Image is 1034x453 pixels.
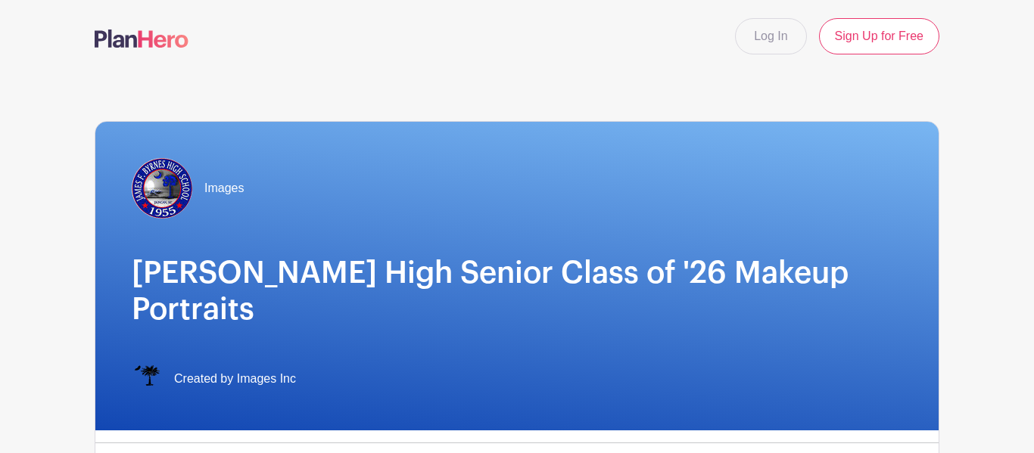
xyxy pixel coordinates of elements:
[95,29,188,48] img: logo-507f7623f17ff9eddc593b1ce0a138ce2505c220e1c5a4e2b4648c50719b7d32.svg
[819,18,939,54] a: Sign Up for Free
[735,18,806,54] a: Log In
[174,370,296,388] span: Created by Images Inc
[132,255,902,327] h1: [PERSON_NAME] High Senior Class of '26 Makeup Portraits
[132,158,192,219] img: Byrnes.jpg
[204,179,244,197] span: Images
[132,364,162,394] img: IMAGES%20logo%20transparenT%20PNG%20s.png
